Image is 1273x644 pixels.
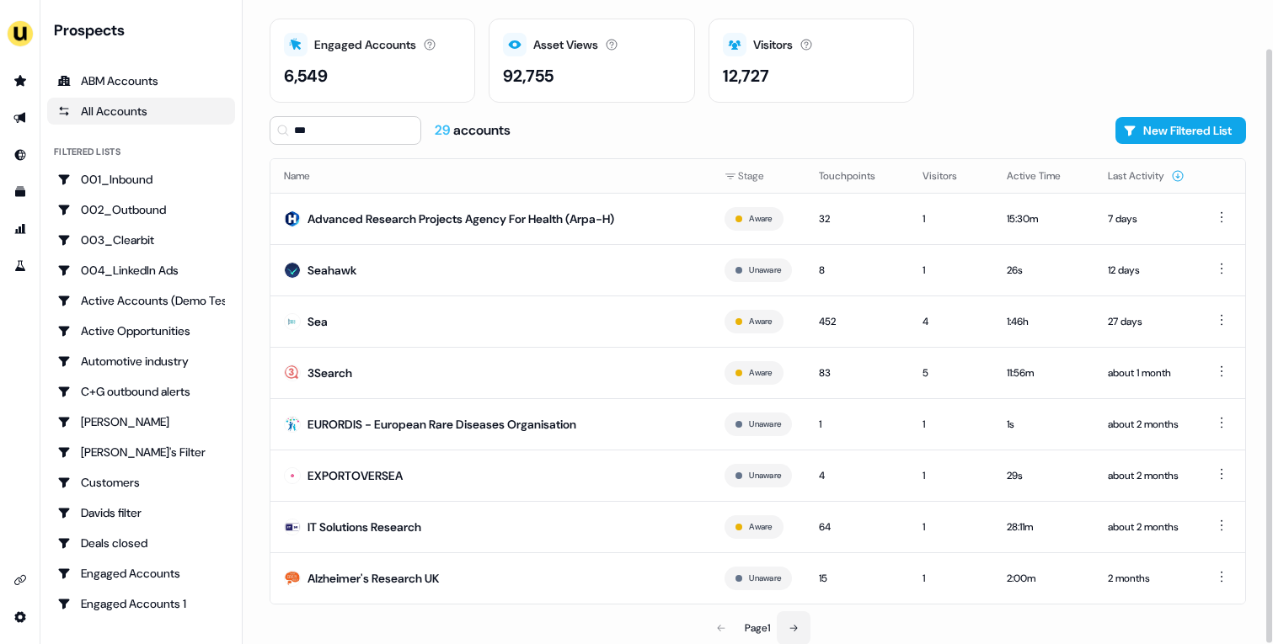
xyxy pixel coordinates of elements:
[723,63,769,88] div: 12,727
[57,72,225,89] div: ABM Accounts
[1007,313,1081,330] div: 1:46h
[749,519,772,535] button: Aware
[923,365,980,381] div: 5
[284,63,328,88] div: 6,549
[47,378,235,405] a: Go to C+G outbound alerts
[7,67,34,94] a: Go to prospects
[47,469,235,496] a: Go to Customers
[749,314,772,329] button: Aware
[503,63,554,88] div: 92,755
[435,121,453,139] span: 29
[54,145,120,159] div: Filtered lists
[270,159,711,193] th: Name
[1007,416,1081,433] div: 1s
[749,211,772,226] button: Aware
[57,201,225,218] div: 002_Outbound
[1108,313,1185,330] div: 27 days
[819,519,896,535] div: 64
[47,317,235,344] a: Go to Active Opportunities
[819,365,896,381] div: 83
[923,313,980,330] div: 4
[819,161,896,191] button: Touchpoints
[819,570,896,587] div: 15
[57,595,225,612] div: Engaged Accounts 1
[308,467,403,484] div: EXPORTOVERSEA
[7,253,34,279] a: Go to experiments
[435,121,511,140] div: accounts
[749,571,781,586] button: Unaware
[745,620,770,636] div: Page 1
[749,468,781,483] button: Unaware
[819,262,896,279] div: 8
[47,67,235,94] a: ABM Accounts
[725,168,792,184] div: Stage
[1007,210,1081,227] div: 15:30m
[57,444,225,460] div: [PERSON_NAME]'s Filter
[57,535,225,551] div: Deals closed
[57,353,225,370] div: Automotive industry
[57,103,225,120] div: All Accounts
[923,519,980,535] div: 1
[923,210,980,227] div: 1
[7,567,34,593] a: Go to integrations
[308,365,352,381] div: 3Search
[47,590,235,617] a: Go to Engaged Accounts 1
[749,263,781,278] button: Unaware
[57,504,225,521] div: Davids filter
[57,171,225,188] div: 001_Inbound
[1108,570,1185,587] div: 2 months
[308,210,614,227] div: Advanced Research Projects Agency For Health (Arpa-H)
[1108,262,1185,279] div: 12 days
[923,416,980,433] div: 1
[47,408,235,435] a: Go to Charlotte Stone
[923,262,980,279] div: 1
[308,313,328,330] div: Sea
[314,36,416,54] div: Engaged Accounts
[1007,161,1081,191] button: Active Time
[57,292,225,309] div: Active Accounts (Demo Test)
[47,257,235,284] a: Go to 004_LinkedIn Ads
[308,416,576,433] div: EURORDIS - European Rare Diseases Organisation
[819,210,896,227] div: 32
[47,166,235,193] a: Go to 001_Inbound
[1007,570,1081,587] div: 2:00m
[54,20,235,40] div: Prospects
[47,287,235,314] a: Go to Active Accounts (Demo Test)
[47,348,235,375] a: Go to Automotive industry
[819,313,896,330] div: 452
[47,226,235,253] a: Go to 003_Clearbit
[749,417,781,432] button: Unaware
[1115,117,1246,144] button: New Filtered List
[57,232,225,248] div: 003_Clearbit
[57,383,225,400] div: C+G outbound alerts
[57,322,225,339] div: Active Opportunities
[47,98,235,125] a: All accounts
[57,413,225,430] div: [PERSON_NAME]
[7,216,34,242] a: Go to attribution
[753,36,793,54] div: Visitors
[308,262,356,279] div: Seahawk
[47,439,235,466] a: Go to Charlotte's Filter
[7,141,34,168] a: Go to Inbound
[923,467,980,484] div: 1
[57,262,225,279] div: 004_LinkedIn Ads
[923,570,980,587] div: 1
[47,499,235,526] a: Go to Davids filter
[1108,519,1185,535] div: about 2 months
[1007,262,1081,279] div: 26s
[1108,467,1185,484] div: about 2 months
[1007,467,1081,484] div: 29s
[1108,210,1185,227] div: 7 days
[57,565,225,582] div: Engaged Accounts
[749,365,772,381] button: Aware
[923,161,977,191] button: Visitors
[57,474,225,491] div: Customers
[1108,416,1185,433] div: about 2 months
[7,104,34,131] a: Go to outbound experience
[308,570,439,587] div: Alzheimer's Research UK
[1007,519,1081,535] div: 28:11m
[7,178,34,205] a: Go to templates
[819,467,896,484] div: 4
[533,36,598,54] div: Asset Views
[819,416,896,433] div: 1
